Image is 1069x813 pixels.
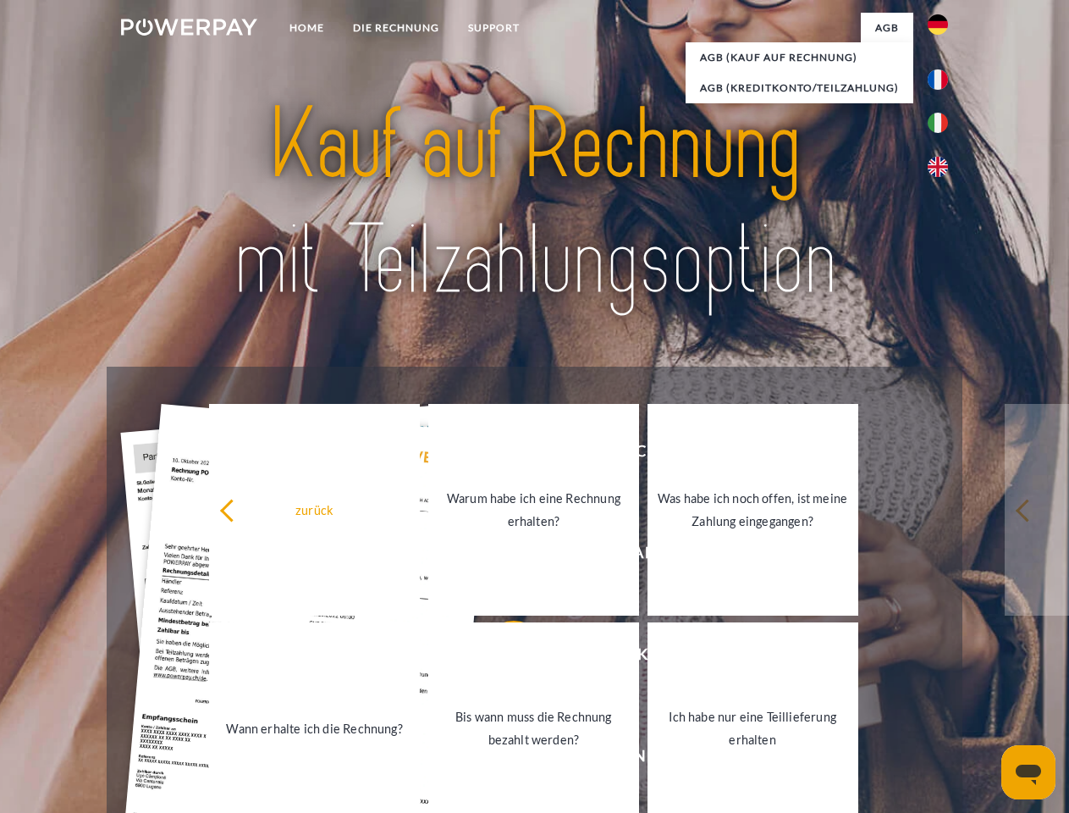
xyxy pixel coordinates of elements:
[1001,745,1055,799] iframe: Schaltfläche zum Öffnen des Messaging-Fensters
[438,705,629,751] div: Bis wann muss die Rechnung bezahlt werden?
[219,716,410,739] div: Wann erhalte ich die Rechnung?
[219,498,410,521] div: zurück
[658,705,848,751] div: Ich habe nur eine Teillieferung erhalten
[438,487,629,533] div: Warum habe ich eine Rechnung erhalten?
[928,113,948,133] img: it
[647,404,858,616] a: Was habe ich noch offen, ist meine Zahlung eingegangen?
[861,13,913,43] a: agb
[686,42,913,73] a: AGB (Kauf auf Rechnung)
[339,13,454,43] a: DIE RECHNUNG
[658,487,848,533] div: Was habe ich noch offen, ist meine Zahlung eingegangen?
[121,19,257,36] img: logo-powerpay-white.svg
[928,14,948,35] img: de
[928,69,948,90] img: fr
[928,157,948,177] img: en
[686,73,913,103] a: AGB (Kreditkonto/Teilzahlung)
[454,13,534,43] a: SUPPORT
[275,13,339,43] a: Home
[162,81,907,324] img: title-powerpay_de.svg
